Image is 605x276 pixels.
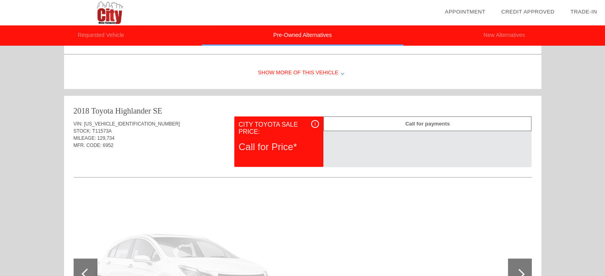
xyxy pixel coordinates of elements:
[239,137,319,157] div: Call for Price*
[74,121,83,127] span: VIN:
[311,120,319,128] div: i
[445,9,485,15] a: Appointment
[92,128,112,134] span: T11573A
[74,154,532,166] div: Quoted on [DATE] 12:37:01 PM
[74,128,91,134] span: STOCK:
[403,25,605,46] li: New Alternatives
[239,120,319,137] div: City Toyota Sale Price:
[74,105,151,116] div: 2018 Toyota Highlander
[323,116,531,131] div: Call for payments
[153,105,162,116] div: SE
[202,25,403,46] li: Pre-Owned Alternatives
[84,121,180,127] span: [US_VEHICLE_IDENTIFICATION_NUMBER]
[74,143,102,148] span: MFR. CODE:
[570,9,597,15] a: Trade-In
[97,135,115,141] span: 129,734
[103,143,114,148] span: 6952
[74,135,96,141] span: MILEAGE:
[501,9,554,15] a: Credit Approved
[64,57,541,89] div: Show More of this Vehicle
